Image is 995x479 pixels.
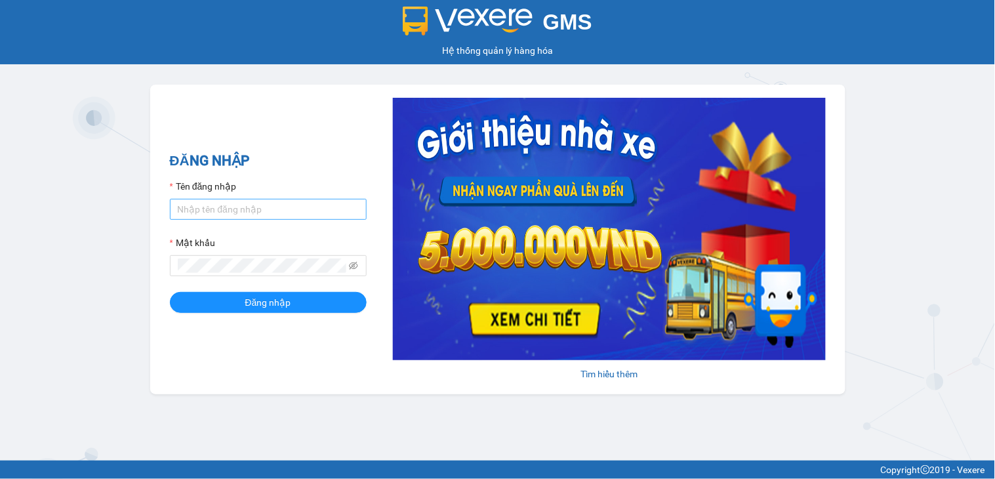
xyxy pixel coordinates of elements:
[170,292,367,313] button: Đăng nhập
[403,7,533,35] img: logo 2
[10,463,985,477] div: Copyright 2019 - Vexere
[403,20,592,30] a: GMS
[393,98,826,360] img: banner-0
[170,236,215,250] label: Mật khẩu
[349,261,358,270] span: eye-invisible
[3,43,992,58] div: Hệ thống quản lý hàng hóa
[178,259,347,273] input: Mật khẩu
[245,295,291,310] span: Đăng nhập
[921,465,930,474] span: copyright
[393,367,826,381] div: Tìm hiểu thêm
[170,179,237,194] label: Tên đăng nhập
[170,199,367,220] input: Tên đăng nhập
[170,150,367,172] h2: ĐĂNG NHẬP
[543,10,592,34] span: GMS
